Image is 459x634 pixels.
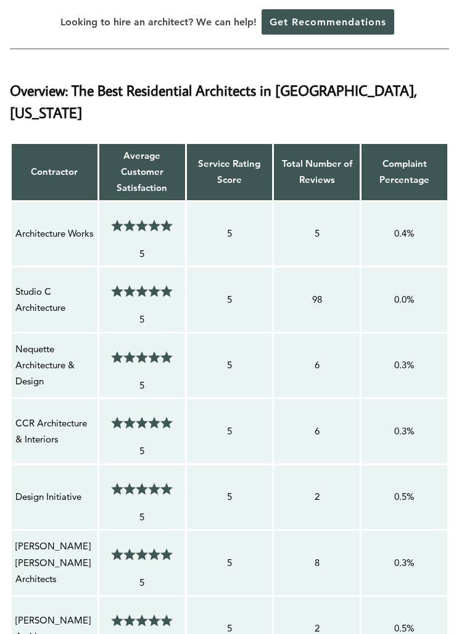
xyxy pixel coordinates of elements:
p: 0.3% [365,357,444,373]
p: 5 [191,357,269,373]
strong: Contractor [31,166,78,177]
a: Get Recommendations [262,9,394,35]
strong: Average Customer Satisfaction [117,150,167,194]
p: 5 [103,311,181,328]
p: 0.3% [365,423,444,439]
p: 5 [191,292,269,308]
p: 5 [103,378,181,394]
p: 98 [278,292,356,308]
p: 6 [278,357,356,373]
p: Architecture Works [15,226,94,242]
p: [PERSON_NAME] [PERSON_NAME] Architects [15,538,94,587]
p: Nequette Architecture & Design [15,341,94,390]
p: 5 [278,226,356,242]
p: Studio C Architecture [15,284,94,316]
p: 0.4% [365,226,444,242]
p: 0.5% [365,489,444,505]
p: 5 [103,246,181,262]
p: 5 [103,575,181,591]
p: CCR Architecture & Interiors [15,415,94,448]
p: 5 [191,489,269,505]
p: 5 [191,555,269,571]
p: 5 [191,226,269,242]
p: 0.3% [365,555,444,571]
strong: Overview: The Best Residential Architects in [GEOGRAPHIC_DATA], [US_STATE] [10,80,417,122]
p: 5 [103,509,181,525]
strong: Complaint Percentage [379,158,429,185]
p: 5 [103,443,181,459]
p: 2 [278,489,356,505]
p: 8 [278,555,356,571]
p: Design Initiative [15,489,94,505]
p: 0.0% [365,292,444,308]
strong: Total Number of Reviews [282,158,352,185]
strong: Service Rating Score [198,158,260,185]
p: 6 [278,423,356,439]
p: 5 [191,423,269,439]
